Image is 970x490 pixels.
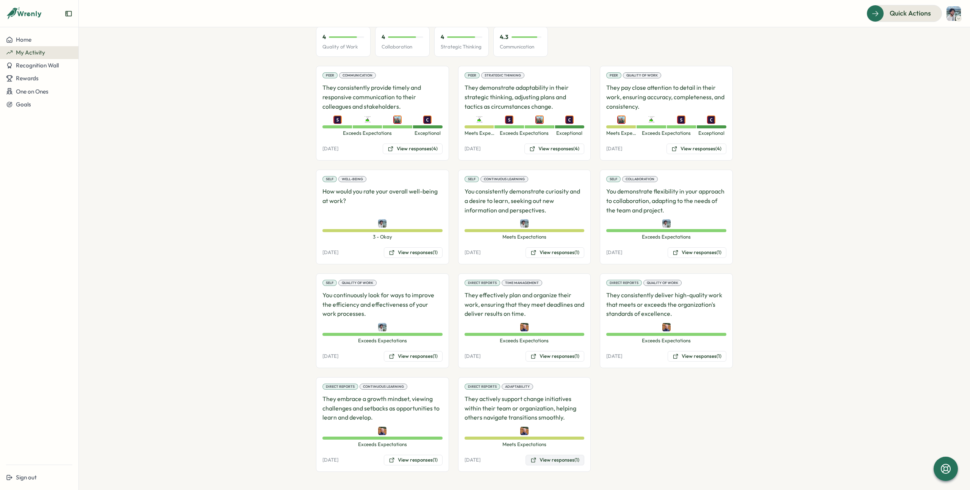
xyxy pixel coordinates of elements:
img: Emily Jablonski [393,115,402,124]
div: Continuous Learning [480,176,528,182]
p: They effectively plan and organize their work, ensuring that they meet deadlines and deliver resu... [465,290,585,318]
span: Exceeds Expectations [606,234,726,240]
p: Communication [500,44,541,50]
p: They demonstrate adaptability in their strategic thinking, adjusting plans and tactics as circums... [465,83,585,111]
span: One on Ones [16,88,48,95]
span: Exceeds Expectations [636,130,696,137]
span: Meets Expectations [465,130,494,137]
span: 3 - Okay [322,234,443,240]
button: View responses(1) [526,455,584,465]
img: Sarah Lazarich [505,115,513,124]
div: Well-being [338,176,366,182]
div: Direct Reports [322,384,358,390]
div: Peer [322,72,338,78]
img: Morgan Ludtke [662,323,671,331]
button: View responses(1) [384,247,443,258]
div: Quality of Work [623,72,661,78]
p: How would you rate your overall well-being at work? [322,187,443,215]
img: Colin Buyck [423,115,432,124]
div: Quality of Work [643,280,682,286]
div: Direct Reports [465,384,500,390]
img: Eric McGarry [947,6,961,21]
button: View responses(4) [524,144,584,154]
p: [DATE] [465,353,480,360]
button: View responses(1) [526,247,584,258]
span: Exceeds Expectations [494,130,554,137]
span: My Activity [16,49,45,56]
span: Goals [16,101,31,108]
div: Time Management [502,280,542,286]
img: Morgan Ludtke [378,427,386,435]
p: [DATE] [465,457,480,463]
p: [DATE] [465,145,480,152]
p: You demonstrate flexibility in your approach to collaboration, adapting to the needs of the team ... [606,187,726,215]
img: Emily Jablonski [535,115,544,124]
img: Colin Buyck [565,115,574,124]
p: [DATE] [322,249,338,256]
img: Eric McGarry [378,323,386,331]
p: 4 [322,33,326,41]
div: Communication [339,72,376,78]
div: Peer [606,72,621,78]
button: View responses(4) [383,144,443,154]
button: View responses(1) [384,455,443,465]
img: Colin Buyck [707,115,715,124]
p: Collaboration [382,44,423,50]
span: Exceeds Expectations [322,441,443,448]
p: 4 [382,33,385,41]
span: Meets Expectations [465,234,585,240]
img: Yazeed Loonat [647,115,656,124]
p: They pay close attention to detail in their work, ensuring accuracy, completeness, and consistency. [606,83,726,111]
img: Eric McGarry [662,219,671,228]
button: Quick Actions [867,5,942,22]
p: They consistently deliver high-quality work that meets or exceeds the organization's standards of... [606,290,726,318]
p: [DATE] [606,353,622,360]
button: View responses(1) [526,351,584,362]
span: Rewards [16,75,39,82]
div: Strategic Thinking [481,72,524,78]
div: Direct Reports [465,280,500,286]
img: Yazeed Loonat [475,115,483,124]
span: Exceeds Expectations [322,130,412,137]
button: View responses(1) [384,351,443,362]
span: Sign out [16,474,37,481]
div: Peer [465,72,480,78]
img: Sarah Lazarich [333,115,342,124]
p: They consistently provide timely and responsive communication to their colleagues and stakeholders. [322,83,443,111]
div: Continuous Learning [360,384,407,390]
p: You continuously look for ways to improve the efficiency and effectiveness of your work processes. [322,290,443,318]
span: Exceptional [696,130,726,137]
p: They embrace a growth mindset, viewing challenges and setbacks as opportunities to learn and deve... [322,394,443,422]
p: [DATE] [606,145,622,152]
span: Home [16,36,31,43]
div: Self [322,280,337,286]
img: Morgan Ludtke [520,427,529,435]
span: Recognition Wall [16,62,59,69]
p: 4.3 [500,33,508,41]
p: [DATE] [322,145,338,152]
p: [DATE] [606,249,622,256]
div: Self [606,176,621,182]
span: Exceptional [412,130,442,137]
button: View responses(4) [666,144,726,154]
span: Meets Expectations [465,441,585,448]
img: Morgan Ludtke [520,323,529,331]
div: Adaptability [502,384,533,390]
p: 4 [441,33,444,41]
div: Self [322,176,337,182]
div: Collaboration [622,176,658,182]
p: You consistently demonstrate curiosity and a desire to learn, seeking out new information and per... [465,187,585,215]
p: [DATE] [322,353,338,360]
div: Self [465,176,479,182]
button: Expand sidebar [65,10,72,17]
span: Meets Expectations [606,130,636,137]
img: Yazeed Loonat [363,115,372,124]
p: [DATE] [322,457,338,463]
span: Exceeds Expectations [606,337,726,344]
p: They actively support change initiatives within their team or organization, helping others naviga... [465,394,585,422]
img: Emily Jablonski [617,115,626,124]
img: Eric McGarry [520,219,529,228]
span: Exceptional [554,130,584,137]
button: View responses(1) [668,351,726,362]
